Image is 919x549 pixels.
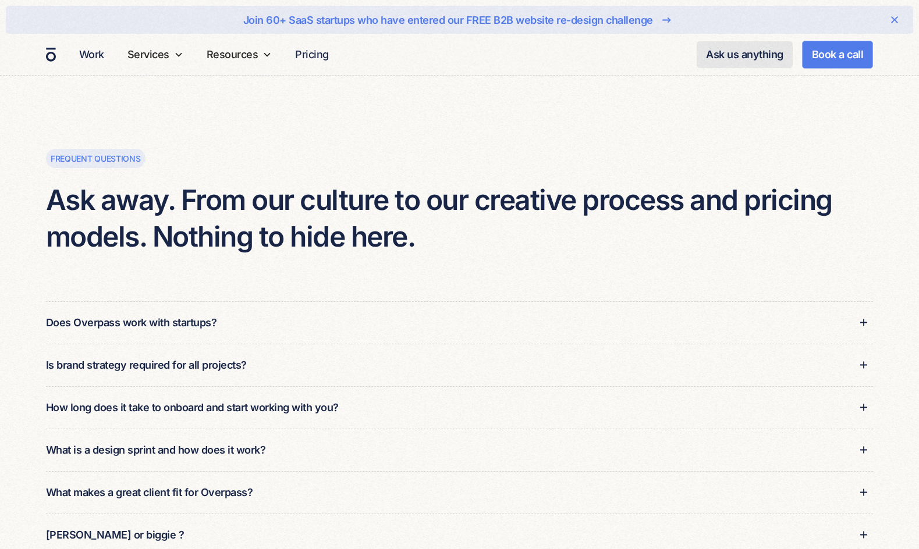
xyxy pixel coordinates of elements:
div: Does Overpass work with startups? [46,315,217,330]
div: What makes a great client fit for Overpass? [46,484,253,500]
a: Join 60+ SaaS startups who have entered our FREE B2B website re-design challenge [43,10,876,29]
div: Is brand strategy required for all projects? [46,357,247,373]
a: Ask us anything [697,41,793,68]
a: home [46,47,56,62]
div: Join 60+ SaaS startups who have entered our FREE B2B website re-design challenge [243,12,653,28]
div: [PERSON_NAME] or biggie ? [46,527,184,543]
div: What is a design sprint and how does it work? [46,442,266,458]
div: Resources [207,47,258,62]
h4: Ask away. From our culture to our creative process and pricing models. Nothing to hide here. [46,182,873,255]
div: Services [127,47,169,62]
div: Frequent questions [51,152,141,165]
a: Work [74,43,109,66]
a: Book a call [802,41,874,69]
div: How long does it take to onboard and start working with you? [46,400,339,415]
div: Services [123,34,188,75]
a: Pricing [290,43,333,66]
div: Resources [202,34,277,75]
